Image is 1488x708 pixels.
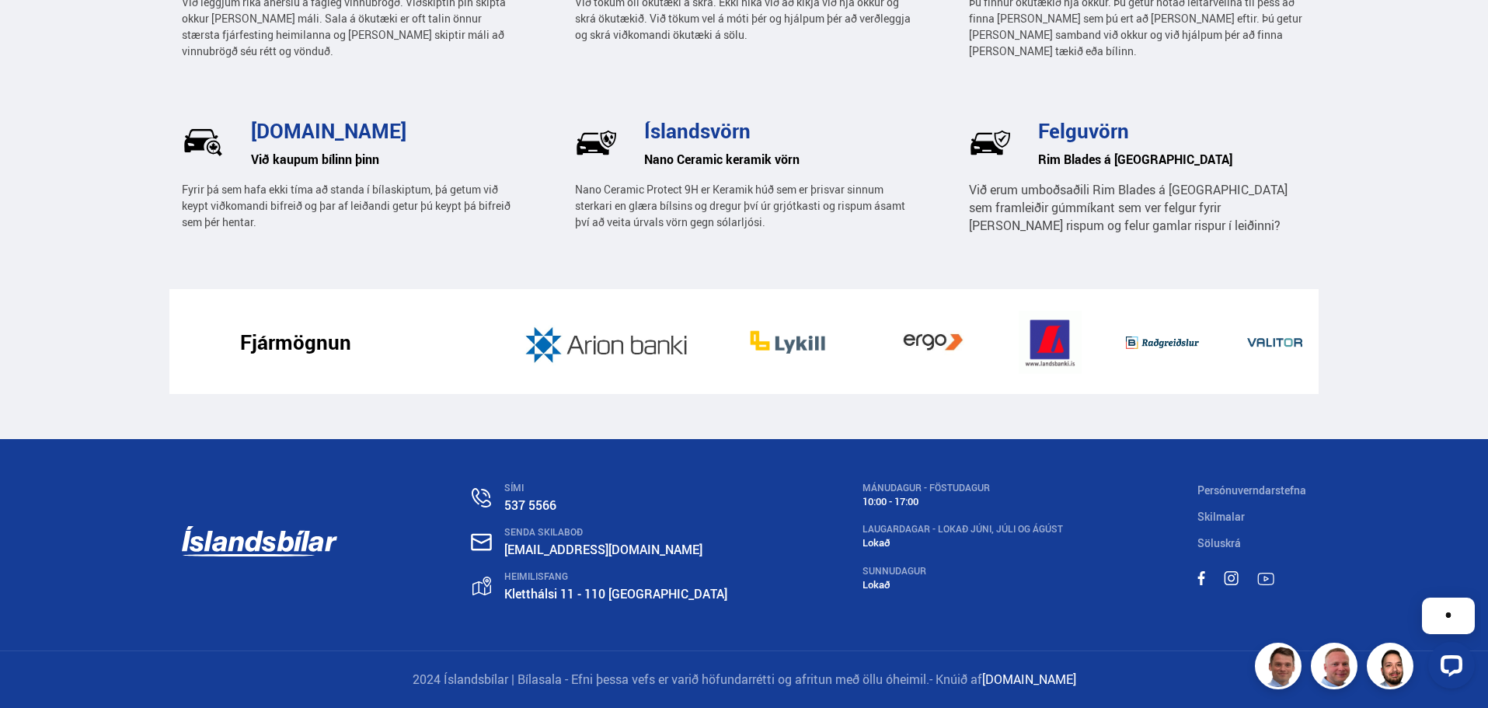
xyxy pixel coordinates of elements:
[504,571,727,582] div: HEIMILISFANG
[929,671,982,688] span: - Knúið af
[862,483,1063,494] div: MÁNUDAGUR - FÖSTUDAGUR
[1197,509,1245,524] a: Skilmalar
[504,497,556,514] a: 537 5566
[1264,570,1481,701] iframe: LiveChat chat widget
[1038,119,1306,142] h3: Felguvörn
[472,577,491,596] img: gp4YpyYFnEr45R34.svg
[504,527,727,538] div: SENDA SKILABOÐ
[1257,645,1304,692] img: FbJEzSuNWCJXmdc-.webp
[862,496,1063,507] div: 10:00 - 17:00
[519,311,699,374] img: JD2k8JnpGOQahQK4.jpg
[969,121,1012,164] img: wj-tEQaV63q7uWzm.svg
[575,181,912,230] p: Nano Ceramic Protect 9H er Keramik húð sem er þrisvar sinnum sterkari en glæra bílsins og dregur ...
[182,671,1307,689] p: 2024 Íslandsbílar | Bílasala - Efni þessa vefs er varið höfundarrétti og afritun með öllu óheimil.
[504,483,727,494] div: SÍMI
[982,671,1076,688] a: [DOMAIN_NAME]
[1197,535,1241,550] a: Söluskrá
[644,148,912,171] h6: Nano Ceramic keramik vörn
[644,119,912,142] h3: Íslandsvörn
[1197,483,1306,497] a: Persónuverndarstefna
[575,121,618,164] img: Pf5Ax2cCE_PAlAL1.svg
[969,181,1288,234] span: Við erum umboðsaðili Rim Blades á [GEOGRAPHIC_DATA] sem framleiðir gúmmíkant sem ver felgur fyrir...
[504,541,702,558] a: [EMAIL_ADDRESS][DOMAIN_NAME]
[876,311,991,374] img: vb19vGOeIT05djEB.jpg
[182,121,225,164] img: _UrlRxxciTm4sq1N.svg
[471,533,492,551] img: nHj8e-n-aHgjukTg.svg
[862,566,1063,577] div: SUNNUDAGUR
[182,181,519,230] p: Fyrir þá sem hafa ekki tíma að standa í bílaskiptum, þá getum við keypt viðkomandi bifreið og þar...
[472,488,491,507] img: n0V2lOsqF3l1V2iz.svg
[862,579,1063,591] div: Lokað
[251,148,519,171] h6: Við kaupum bílinn þinn
[862,537,1063,549] div: Lokað
[1038,148,1306,171] h6: Rim Blades á [GEOGRAPHIC_DATA]
[240,330,351,354] h3: Fjármögnun
[251,119,519,142] h3: [DOMAIN_NAME]
[862,524,1063,535] div: LAUGARDAGAR - Lokað Júni, Júli og Ágúst
[504,585,727,602] a: Kletthálsi 11 - 110 [GEOGRAPHIC_DATA]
